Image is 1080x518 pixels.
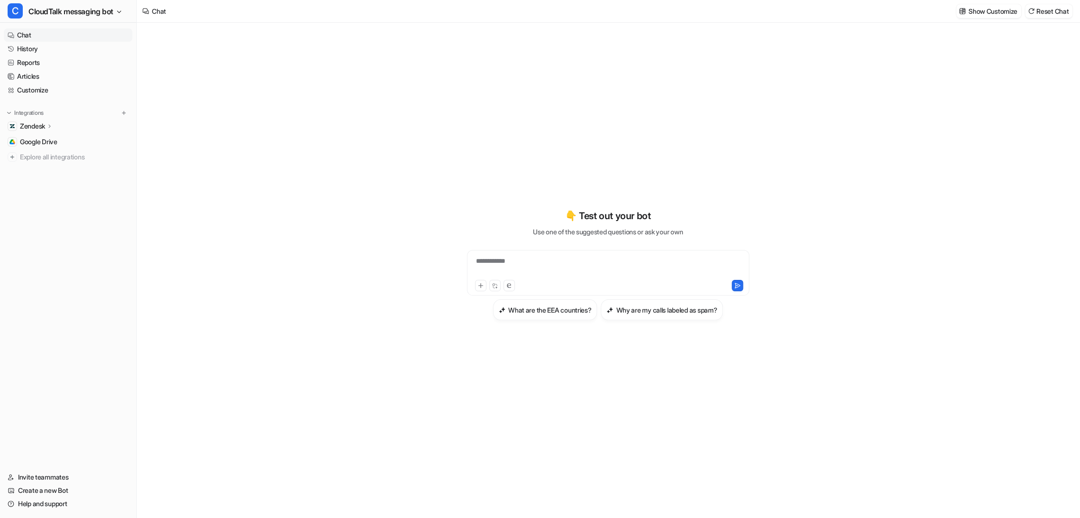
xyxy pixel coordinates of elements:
a: Help and support [4,497,132,510]
img: reset [1028,8,1034,15]
div: Chat [152,6,166,16]
img: menu_add.svg [121,110,127,116]
p: Use one of the suggested questions or ask your own [533,227,683,237]
img: customize [959,8,966,15]
img: What are the EEA countries? [499,306,505,314]
h3: What are the EEA countries? [508,305,591,315]
a: History [4,42,132,55]
a: Articles [4,70,132,83]
a: Google DriveGoogle Drive [4,135,132,148]
span: Google Drive [20,137,57,147]
a: Create a new Bot [4,484,132,497]
img: Google Drive [9,139,15,145]
button: Why are my calls labeled as spam?Why are my calls labeled as spam? [601,299,723,320]
img: expand menu [6,110,12,116]
button: Show Customize [956,4,1021,18]
p: 👇 Test out your bot [565,209,651,223]
p: Zendesk [20,121,45,131]
a: Explore all integrations [4,150,132,164]
span: Explore all integrations [20,149,129,165]
button: What are the EEA countries?What are the EEA countries? [493,299,597,320]
a: Reports [4,56,132,69]
a: Customize [4,83,132,97]
p: Show Customize [968,6,1017,16]
p: Integrations [14,109,44,117]
button: Integrations [4,108,47,118]
span: CloudTalk messaging bot [28,5,113,18]
img: Zendesk [9,123,15,129]
a: Invite teammates [4,471,132,484]
span: C [8,3,23,18]
button: Reset Chat [1025,4,1072,18]
a: Chat [4,28,132,42]
h3: Why are my calls labeled as spam? [616,305,717,315]
img: Why are my calls labeled as spam? [606,306,613,314]
img: explore all integrations [8,152,17,162]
